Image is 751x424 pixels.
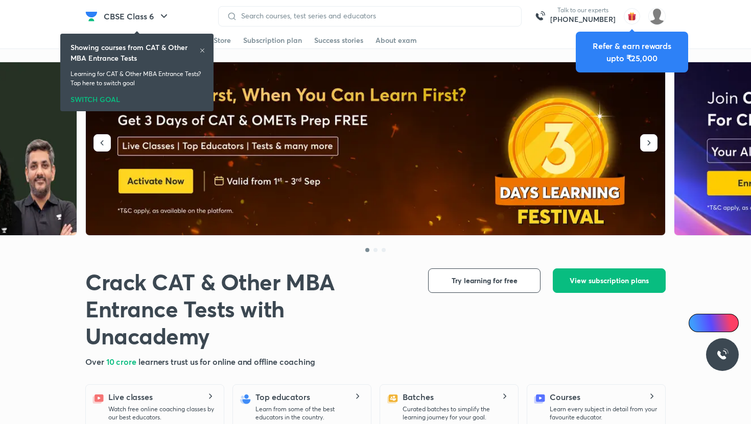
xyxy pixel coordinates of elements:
img: Icon [695,319,703,327]
a: [PHONE_NUMBER] [550,14,616,24]
a: About exam [375,32,417,48]
button: View subscription plans [553,268,666,293]
img: avatar [624,8,640,24]
span: Ai Doubts [706,319,733,327]
p: Learn every subject in detail from your favourite educator. [550,405,657,421]
div: SWITCH GOAL [71,92,203,103]
button: CBSE Class 6 [98,6,176,27]
img: Company Logo [85,10,98,22]
span: learners trust us for online and offline coaching [138,356,315,367]
img: Muzzamil [648,8,666,25]
span: View subscription plans [570,276,649,286]
a: Ai Doubts [689,314,739,332]
input: Search courses, test series and educators [237,12,513,20]
div: Refer & earn rewards upto ₹25,000 [584,40,680,64]
button: Try learning for free [428,268,541,293]
img: ttu [716,348,729,361]
span: 10 crore [106,356,138,367]
h5: Courses [550,391,580,403]
div: About exam [375,35,417,45]
h5: Top educators [255,391,310,403]
div: Subscription plan [243,35,302,45]
p: Curated batches to simplify the learning journey for your goal. [403,405,510,421]
a: Store [214,32,231,48]
h5: Batches [403,391,433,403]
div: Success stories [314,35,363,45]
span: Over [85,356,106,367]
a: Success stories [314,32,363,48]
p: Watch free online coaching classes by our best educators. [108,405,216,421]
p: Learning for CAT & Other MBA Entrance Tests? Tap here to switch goal [71,69,203,88]
p: Learn from some of the best educators in the country. [255,405,363,421]
h6: Showing courses from CAT & Other MBA Entrance Tests [71,42,199,63]
h5: Live classes [108,391,153,403]
span: Try learning for free [452,276,518,286]
a: Subscription plan [243,32,302,48]
h1: Crack CAT & Other MBA Entrance Tests with Unacademy [85,268,412,350]
div: Store [214,35,231,45]
img: call-us [530,6,550,27]
p: Talk to our experts [550,6,616,14]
